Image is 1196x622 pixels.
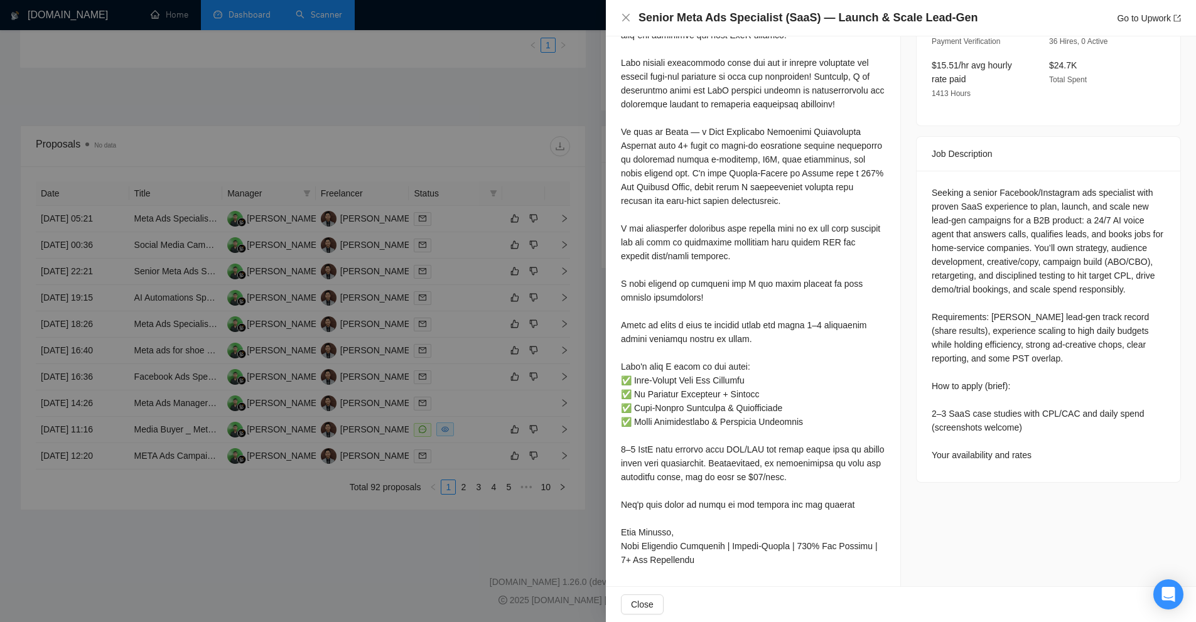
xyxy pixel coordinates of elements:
[1153,579,1183,609] div: Open Intercom Messenger
[631,598,654,611] span: Close
[621,13,631,23] button: Close
[1049,75,1087,84] span: Total Spent
[1049,60,1077,70] span: $24.7K
[638,10,978,26] h4: Senior Meta Ads Specialist (SaaS) — Launch & Scale Lead-Gen
[932,186,1165,462] div: Seeking a senior Facebook/Instagram ads specialist with proven SaaS experience to plan, launch, a...
[1173,14,1181,22] span: export
[932,137,1165,171] div: Job Description
[1049,37,1107,46] span: 36 Hires, 0 Active
[932,60,1012,84] span: $15.51/hr avg hourly rate paid
[932,37,1000,46] span: Payment Verification
[621,594,664,614] button: Close
[932,89,971,98] span: 1413 Hours
[1117,13,1181,23] a: Go to Upworkexport
[621,13,631,23] span: close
